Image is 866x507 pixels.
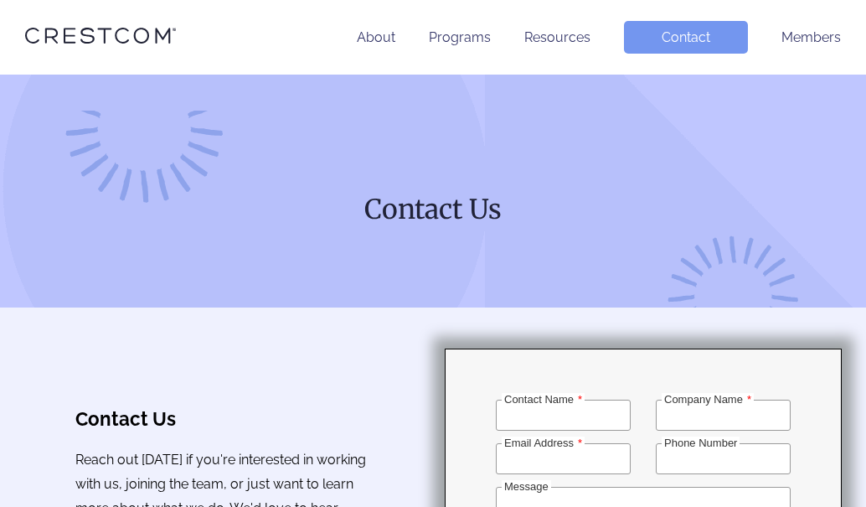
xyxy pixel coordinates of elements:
label: Phone Number [662,437,740,449]
a: Programs [429,29,491,45]
label: Company Name [662,393,754,406]
a: Members [781,29,841,45]
h3: Contact Us [75,408,370,430]
label: Email Address [502,437,585,449]
a: About [357,29,395,45]
a: Contact [624,21,748,54]
a: Resources [524,29,590,45]
h1: Contact Us [113,192,754,227]
label: Contact Name [502,393,585,406]
label: Message [502,480,551,493]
